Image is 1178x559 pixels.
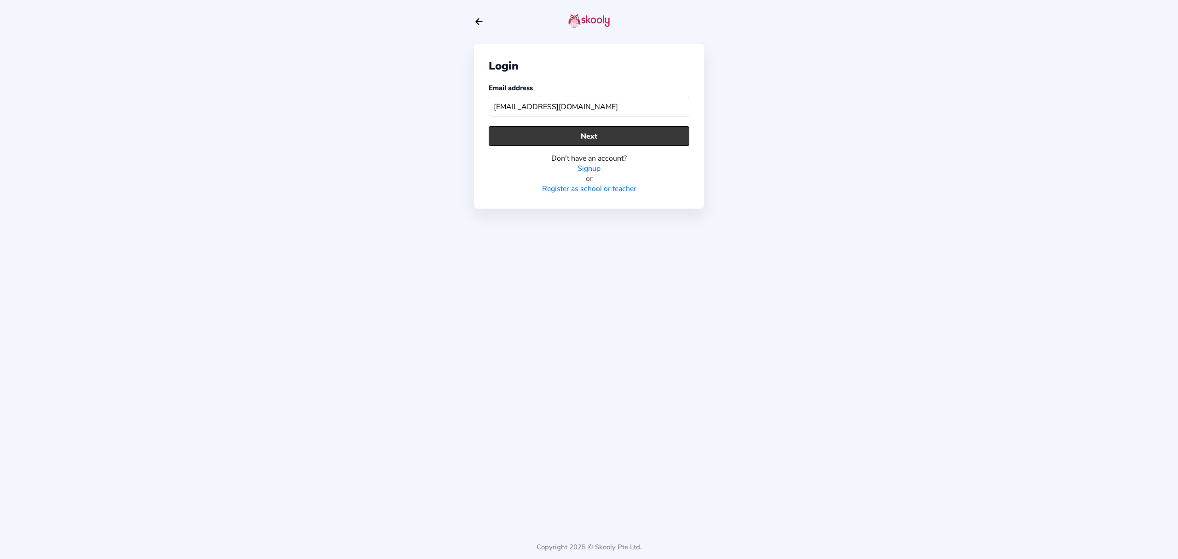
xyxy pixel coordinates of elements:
img: skooly-logo.png [568,13,610,28]
div: Don't have an account? [489,153,689,163]
a: Signup [577,163,601,174]
button: arrow back outline [474,17,484,27]
button: Next [489,126,689,146]
input: Your email address [489,97,689,116]
a: Register as school or teacher [542,184,636,194]
div: Login [489,58,689,73]
div: or [489,174,689,184]
label: Email address [489,83,533,93]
